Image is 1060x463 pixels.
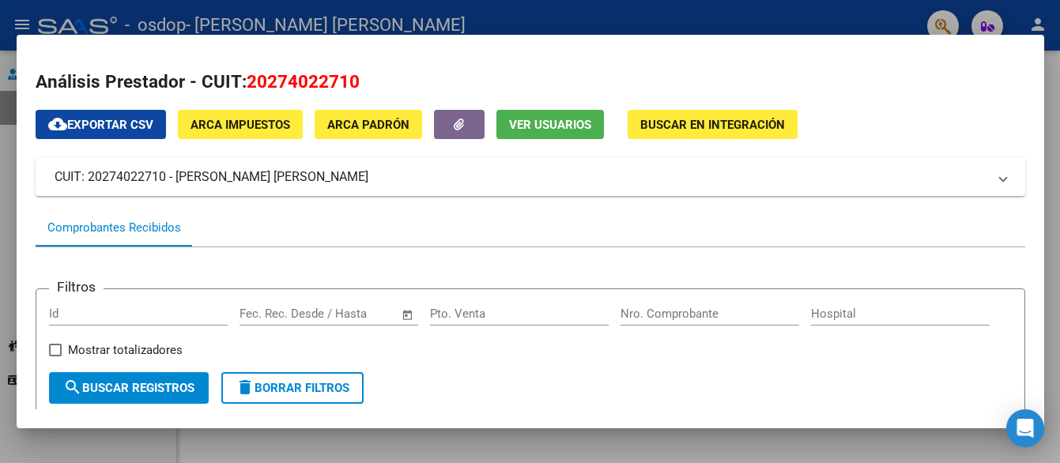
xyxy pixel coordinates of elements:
div: Open Intercom Messenger [1006,409,1044,447]
mat-icon: search [63,378,82,397]
button: Buscar Registros [49,372,209,404]
button: ARCA Impuestos [178,110,303,139]
input: Start date [240,307,291,321]
button: Buscar en Integración [628,110,798,139]
button: Open calendar [398,306,417,324]
span: Buscar en Integración [640,118,785,132]
mat-panel-title: CUIT: 20274022710 - [PERSON_NAME] [PERSON_NAME] [55,168,987,186]
span: Buscar Registros [63,381,194,395]
span: Ver Usuarios [509,118,591,132]
span: Borrar Filtros [236,381,349,395]
button: Ver Usuarios [496,110,604,139]
span: 20274022710 [247,71,360,92]
mat-expansion-panel-header: CUIT: 20274022710 - [PERSON_NAME] [PERSON_NAME] [36,158,1025,196]
button: Borrar Filtros [221,372,364,404]
span: ARCA Padrón [327,118,409,132]
mat-icon: cloud_download [48,115,67,134]
span: ARCA Impuestos [190,118,290,132]
button: Exportar CSV [36,110,166,139]
h3: Filtros [49,277,104,297]
span: Exportar CSV [48,118,153,132]
span: Mostrar totalizadores [68,341,183,359]
h2: Análisis Prestador - CUIT: [36,69,1025,96]
input: End date [305,307,382,321]
mat-icon: delete [236,378,255,397]
div: Comprobantes Recibidos [47,219,181,237]
button: ARCA Padrón [315,110,422,139]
